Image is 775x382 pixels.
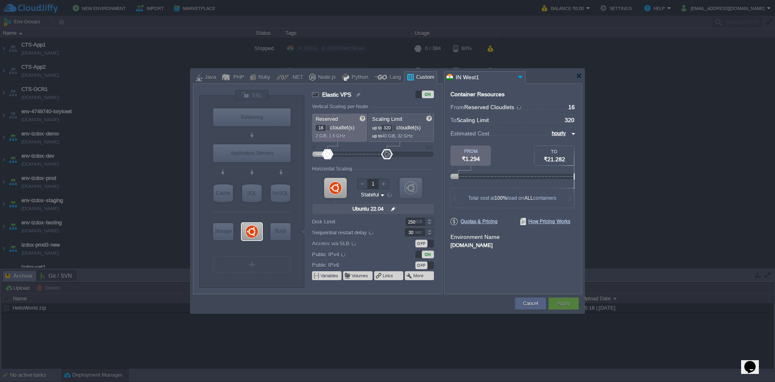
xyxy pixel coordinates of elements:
span: 320 [565,117,574,123]
div: ON [422,91,434,98]
label: Public IPv4 [312,250,394,259]
div: 0 [312,145,315,150]
div: Java [202,72,216,84]
div: SQL Databases [242,184,262,202]
span: Scaling Limit [372,116,402,122]
span: ₹21.282 [544,156,565,163]
div: .NET [289,72,303,84]
div: Horizontal Scaling [312,166,354,172]
button: Apply [557,300,570,308]
div: PHP [231,72,244,84]
span: From [450,104,464,110]
div: Build Node [270,223,291,240]
div: Custom [414,72,434,84]
button: Variables [320,272,339,279]
div: Balancing [213,108,291,126]
p: cloudlet(s) [372,122,431,131]
div: 512 [426,145,433,150]
label: Environment Name [450,234,500,240]
label: Access via SLB [312,239,394,248]
div: OFF [415,240,427,247]
div: NoSQL [271,184,290,202]
div: sec [415,228,424,236]
label: Public IPv6 [312,261,394,269]
div: OFF [415,262,427,269]
div: TO [534,149,574,154]
div: NoSQL Databases [271,184,290,202]
button: Volumes [352,272,369,279]
span: 16 [568,104,575,110]
div: [DOMAIN_NAME] [450,241,576,248]
label: Sequential restart delay [312,228,394,237]
div: Build [270,223,291,239]
button: More [413,272,424,279]
button: Links [383,272,394,279]
div: Create New Layer [213,256,291,272]
div: Load Balancer [213,108,291,126]
div: Ruby [256,72,270,84]
div: Storage [213,223,233,239]
div: Elastic VPS [242,223,262,240]
div: Node.js [316,72,336,84]
div: FROM [450,149,491,154]
span: Estimated Cost [450,129,489,138]
span: To [450,117,457,123]
label: Disk Limit [312,217,394,226]
button: Cancel [523,300,538,308]
span: Scaling Limit [457,117,489,123]
div: GB [416,218,424,226]
iframe: chat widget [741,350,767,374]
div: Container Resources [450,91,505,97]
span: How Pricing Works [520,218,570,225]
span: 2 GiB, 1.6 GHz [316,133,346,138]
span: ₹1.294 [462,156,480,162]
span: up to [372,125,382,130]
div: Application Servers [213,144,291,162]
div: Lang [387,72,401,84]
div: Vertical Scaling per Node [312,104,370,110]
div: Storage Containers [213,223,233,240]
span: Reserved [316,116,338,122]
span: Quotas & Pricing [450,218,498,225]
div: ON [422,251,434,258]
div: Cache [214,184,233,202]
span: up to [372,133,382,138]
span: Reserved Cloudlets [464,104,522,110]
div: Python [349,72,368,84]
span: 40 GiB, 32 GHz [382,133,413,138]
p: cloudlet(s) [316,122,364,131]
div: SQL [242,184,262,202]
